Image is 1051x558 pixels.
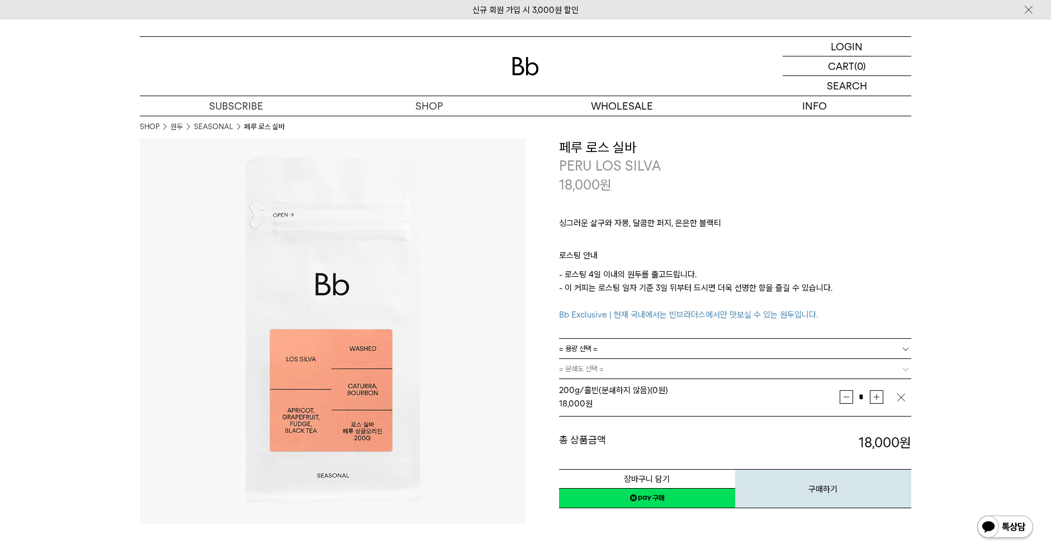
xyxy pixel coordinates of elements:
div: 원 [559,397,840,410]
a: SHOP [140,121,159,133]
p: 로스팅 안내 [559,249,911,268]
a: 새창 [559,488,735,508]
a: SEASONAL [194,121,233,133]
img: 로고 [512,57,539,75]
button: 감소 [840,390,853,404]
dt: 총 상품금액 [559,433,735,452]
span: = 분쇄도 선택 = [559,359,604,379]
strong: 18,000 [859,434,911,451]
a: 원두 [171,121,183,133]
p: CART [828,56,854,75]
p: ㅤ [559,235,911,249]
button: 구매하기 [735,469,911,508]
p: 18,000 [559,176,612,195]
span: 200g/홀빈(분쇄하지 않음) (0원) [559,385,668,395]
li: 페루 로스 실바 [244,121,285,133]
span: Bb Exclusive | 현재 국내에서는 빈브라더스에서만 맛보실 수 있는 원두입니다. [559,310,818,320]
button: 장바구니 담기 [559,469,735,489]
h3: 페루 로스 실바 [559,138,911,157]
img: 카카오톡 채널 1:1 채팅 버튼 [976,514,1034,541]
p: - 로스팅 4일 이내의 원두를 출고드립니다. - 이 커피는 로스팅 일자 기준 3일 뒤부터 드시면 더욱 선명한 향을 즐길 수 있습니다. [559,268,911,321]
strong: 18,000 [559,399,585,409]
p: (0) [854,56,866,75]
span: 원 [600,177,612,193]
b: 원 [899,434,911,451]
button: 증가 [870,390,883,404]
a: LOGIN [783,37,911,56]
img: 페루 로스 실바 [140,138,525,524]
a: CART (0) [783,56,911,76]
p: PERU LOS SILVA [559,157,911,176]
span: = 용량 선택 = [559,339,598,358]
a: 신규 회원 가입 시 3,000원 할인 [472,5,579,15]
a: SUBSCRIBE [140,96,333,116]
p: LOGIN [831,37,863,56]
p: WHOLESALE [525,96,718,116]
img: 삭제 [896,392,907,403]
p: SEARCH [827,76,867,96]
p: 싱그러운 살구와 자몽, 달콤한 퍼지, 은은한 블랙티 [559,216,911,235]
p: INFO [718,96,911,116]
a: SHOP [333,96,525,116]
